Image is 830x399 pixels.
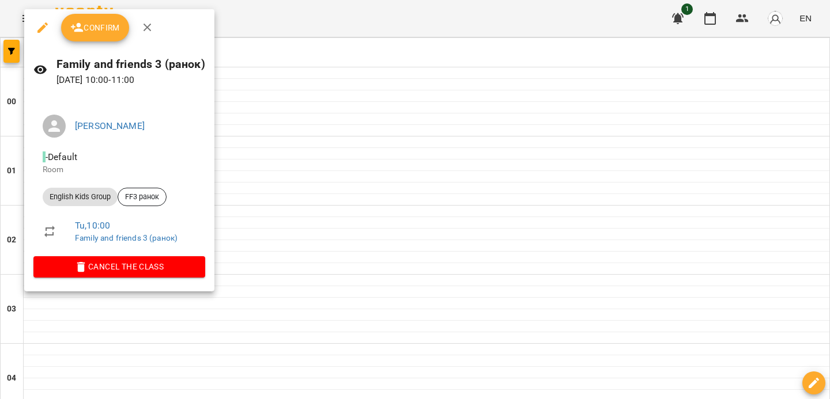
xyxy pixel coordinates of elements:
button: Confirm [61,14,129,41]
div: FF3 ранок [118,188,167,206]
span: Confirm [70,21,120,35]
a: [PERSON_NAME] [75,120,145,131]
span: FF3 ранок [118,192,166,202]
p: Room [43,164,196,176]
span: Cancel the class [43,260,196,273]
a: Family and friends 3 (ранок) [75,233,178,242]
a: Tu , 10:00 [75,220,110,231]
p: [DATE] 10:00 - 11:00 [56,73,205,87]
span: English Kids Group [43,192,118,202]
h6: Family and friends 3 (ранок) [56,55,205,73]
span: - Default [43,151,80,162]
button: Cancel the class [33,256,205,277]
